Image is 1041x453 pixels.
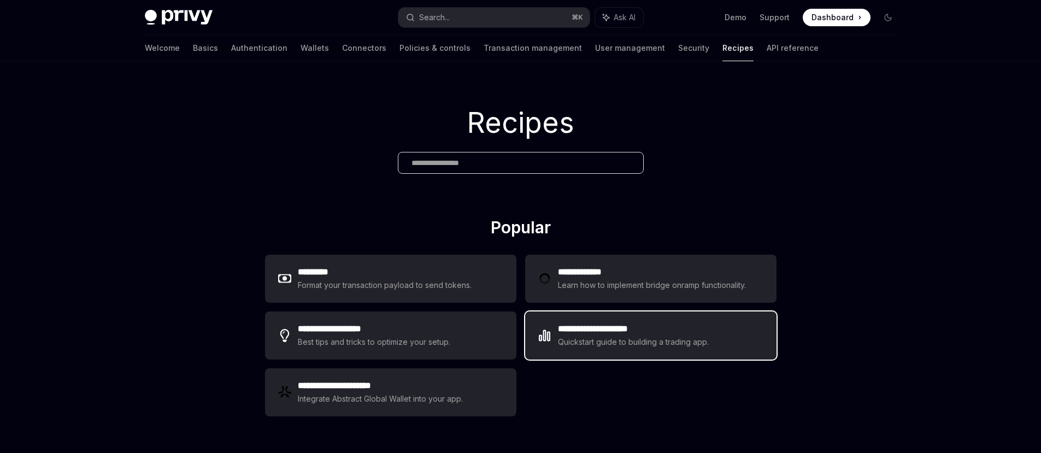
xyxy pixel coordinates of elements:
[558,336,709,349] div: Quickstart guide to building a trading app.
[342,35,386,61] a: Connectors
[595,35,665,61] a: User management
[725,12,746,23] a: Demo
[558,279,749,292] div: Learn how to implement bridge onramp functionality.
[722,35,754,61] a: Recipes
[193,35,218,61] a: Basics
[145,10,213,25] img: dark logo
[767,35,819,61] a: API reference
[595,8,643,27] button: Ask AI
[419,11,450,24] div: Search...
[803,9,871,26] a: Dashboard
[231,35,287,61] a: Authentication
[811,12,854,23] span: Dashboard
[614,12,636,23] span: Ask AI
[399,35,470,61] a: Policies & controls
[484,35,582,61] a: Transaction management
[145,35,180,61] a: Welcome
[298,336,452,349] div: Best tips and tricks to optimize your setup.
[525,255,777,303] a: **** **** ***Learn how to implement bridge onramp functionality.
[398,8,590,27] button: Search...⌘K
[301,35,329,61] a: Wallets
[678,35,709,61] a: Security
[298,392,464,405] div: Integrate Abstract Global Wallet into your app.
[760,12,790,23] a: Support
[572,13,583,22] span: ⌘ K
[265,217,777,242] h2: Popular
[879,9,897,26] button: Toggle dark mode
[298,279,472,292] div: Format your transaction payload to send tokens.
[265,255,516,303] a: **** ****Format your transaction payload to send tokens.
